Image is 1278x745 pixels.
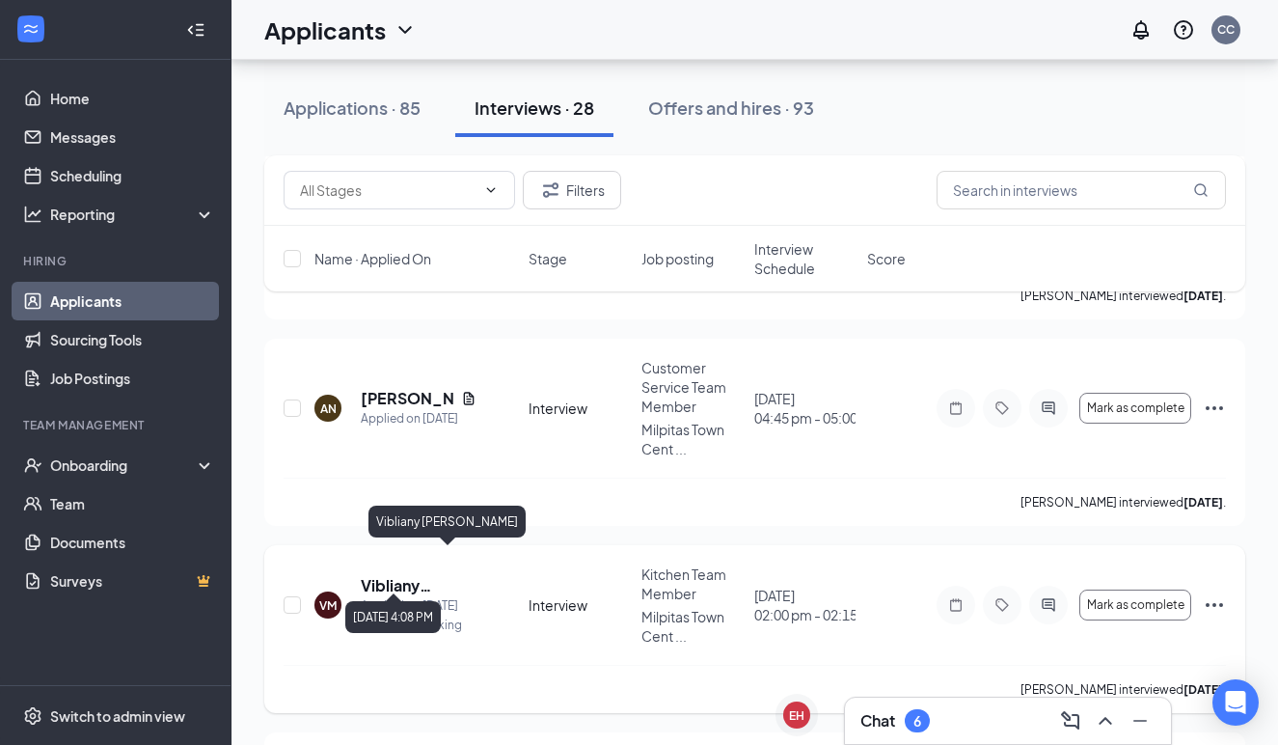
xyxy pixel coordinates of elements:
div: Interview [529,595,630,615]
span: Score [867,249,906,268]
svg: MagnifyingGlass [1193,182,1209,198]
div: VM [319,597,337,614]
svg: Filter [539,179,562,202]
div: Team Management [23,417,211,433]
p: Milpitas Town Cent ... [641,607,743,646]
svg: WorkstreamLogo [21,19,41,39]
svg: Ellipses [1203,593,1226,617]
div: Interview [529,399,630,418]
div: Interviews · 28 [475,96,594,120]
svg: UserCheck [23,455,42,475]
div: Vibliany [PERSON_NAME] [368,506,526,538]
div: EH [789,707,804,724]
div: Hiring [23,253,211,269]
button: Minimize [1125,705,1156,736]
a: Documents [50,523,215,562]
a: SurveysCrown [50,562,215,600]
a: Scheduling [50,156,215,195]
button: Filter Filters [523,171,621,209]
div: Applied on [DATE] [361,409,476,428]
a: Team [50,484,215,523]
div: Reporting [50,205,216,224]
svg: Settings [23,706,42,726]
button: Mark as complete [1079,393,1191,424]
span: Kitchen Team Member [641,566,726,602]
svg: ChevronUp [1094,709,1117,732]
svg: ActiveChat [1037,597,1060,613]
p: [PERSON_NAME] interviewed . [1020,494,1226,510]
div: [DATE] [754,389,856,428]
div: Open Intercom Messenger [1212,679,1259,726]
button: ChevronUp [1090,705,1121,736]
a: Messages [50,118,215,156]
h3: Chat [860,710,895,731]
input: All Stages [300,179,476,201]
svg: Analysis [23,205,42,224]
span: Interview Schedule [754,239,856,278]
svg: ComposeMessage [1059,709,1082,732]
b: [DATE] [1183,682,1223,697]
a: Home [50,79,215,118]
p: Milpitas Town Cent ... [641,420,743,458]
span: Mark as complete [1087,401,1184,415]
div: [DATE] [754,586,856,624]
button: Mark as complete [1079,590,1191,621]
svg: Tag [991,400,1014,416]
a: Sourcing Tools [50,320,215,359]
div: AN [320,400,337,417]
div: [DATE] 4:08 PM [345,601,441,633]
a: Applicants [50,282,215,320]
span: 04:45 pm - 05:00 pm [754,408,856,428]
span: 02:00 pm - 02:15 pm [754,605,856,624]
div: Applications · 85 [284,96,421,120]
h5: Vibliany [PERSON_NAME] [361,575,476,596]
input: Search in interviews [937,171,1226,209]
div: Onboarding [50,455,199,475]
div: Switch to admin view [50,706,185,726]
span: Mark as complete [1087,598,1184,612]
svg: Collapse [186,20,205,40]
svg: Minimize [1128,709,1152,732]
h1: Applicants [264,14,386,46]
svg: Note [944,400,967,416]
svg: ActiveChat [1037,400,1060,416]
button: ComposeMessage [1055,705,1086,736]
p: [PERSON_NAME] interviewed . [1020,681,1226,698]
div: Offers and hires · 93 [648,96,814,120]
svg: QuestionInfo [1172,18,1195,41]
svg: Ellipses [1203,397,1226,420]
div: 6 [913,713,921,730]
svg: Note [944,597,967,613]
svg: Notifications [1129,18,1153,41]
svg: ChevronDown [394,18,417,41]
h5: [PERSON_NAME] [361,388,453,409]
span: Job posting [641,249,714,268]
svg: ChevronDown [483,182,499,198]
div: CC [1217,21,1235,38]
span: Stage [529,249,567,268]
span: Name · Applied On [314,249,431,268]
svg: Document [461,391,476,406]
a: Job Postings [50,359,215,398]
b: [DATE] [1183,495,1223,510]
span: Customer Service Team Member [641,359,726,415]
svg: Tag [991,597,1014,613]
